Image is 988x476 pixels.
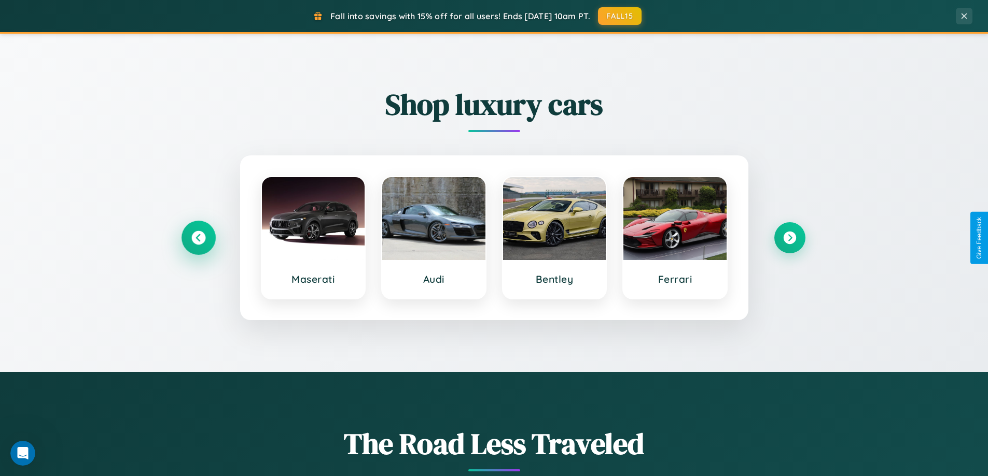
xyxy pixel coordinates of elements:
[393,273,475,285] h3: Audi
[183,84,805,124] h2: Shop luxury cars
[634,273,716,285] h3: Ferrari
[10,441,35,466] iframe: Intercom live chat
[183,424,805,464] h1: The Road Less Traveled
[598,7,642,25] button: FALL15
[272,273,355,285] h3: Maserati
[513,273,596,285] h3: Bentley
[330,11,590,21] span: Fall into savings with 15% off for all users! Ends [DATE] 10am PT.
[976,217,983,259] div: Give Feedback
